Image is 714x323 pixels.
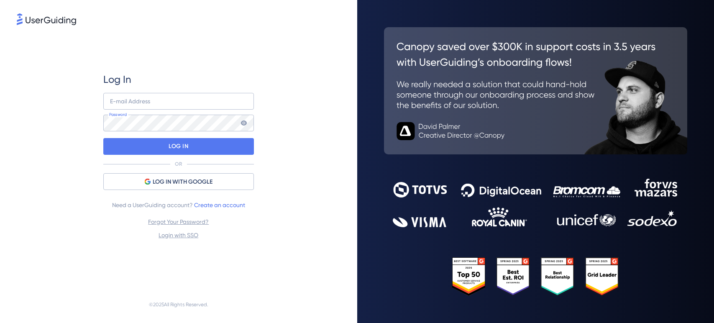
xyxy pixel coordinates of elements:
[153,177,212,187] span: LOG IN WITH GOOGLE
[384,27,688,154] img: 26c0aa7c25a843aed4baddd2b5e0fa68.svg
[149,300,208,310] span: © 2025 All Rights Reserved.
[112,200,245,210] span: Need a UserGuiding account?
[103,93,254,110] input: example@company.com
[194,202,245,208] a: Create an account
[452,257,619,295] img: 25303e33045975176eb484905ab012ff.svg
[169,140,188,153] p: LOG IN
[175,161,182,167] p: OR
[148,218,209,225] a: Forgot Your Password?
[17,13,76,25] img: 8faab4ba6bc7696a72372aa768b0286c.svg
[103,73,131,86] span: Log In
[393,179,678,227] img: 9302ce2ac39453076f5bc0f2f2ca889b.svg
[159,232,198,238] a: Login with SSO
